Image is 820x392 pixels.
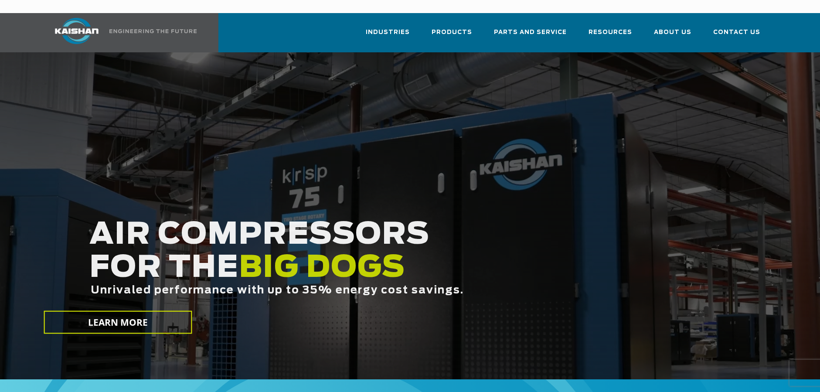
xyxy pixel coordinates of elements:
span: BIG DOGS [199,253,365,283]
span: Products [432,27,472,37]
span: About Us [654,27,691,37]
span: Resources [589,27,632,37]
img: Engineering the future [109,29,197,33]
a: LEARN MORE [44,311,192,334]
a: Contact Us [713,21,760,51]
a: About Us [654,21,691,51]
a: Products [432,21,472,51]
a: Resources [589,21,632,51]
span: Contact Us [713,27,760,37]
h2: AIR COMPRESSORS FOR THE [49,218,649,324]
span: Unrivaled performance with up to 35% energy cost savings. [51,285,424,296]
span: LEARN MORE [88,316,148,329]
a: Parts and Service [494,21,567,51]
img: kaishan logo [44,18,109,44]
span: Parts and Service [494,27,567,37]
a: Industries [366,21,410,51]
span: Industries [366,27,410,37]
a: Kaishan USA [44,13,198,52]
